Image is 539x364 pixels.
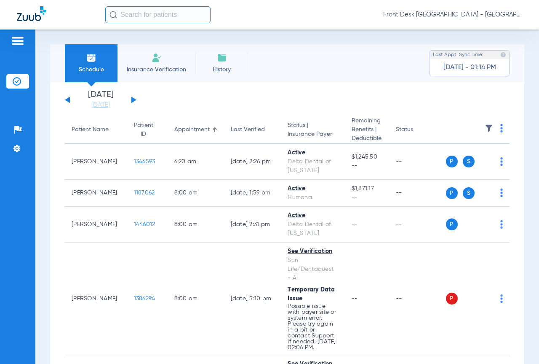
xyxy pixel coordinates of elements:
div: See Verification [288,247,338,256]
div: Last Verified [231,125,265,134]
span: Last Appt. Sync Time: [433,51,483,59]
img: group-dot-blue.svg [500,294,503,303]
div: Active [288,184,338,193]
td: [DATE] 5:10 PM [224,243,281,355]
img: History [217,53,227,63]
div: Active [288,211,338,220]
div: Sun Life/Dentaquest - AI [288,256,338,283]
td: [PERSON_NAME] [65,144,127,180]
img: last sync help info [500,52,506,58]
img: group-dot-blue.svg [500,157,503,166]
span: [DATE] - 01:14 PM [443,63,496,72]
span: 1187062 [134,190,155,196]
td: [DATE] 2:26 PM [224,144,281,180]
span: 1386294 [134,296,155,302]
span: Temporary Data Issue [288,287,335,302]
td: -- [389,207,446,243]
td: [DATE] 2:31 PM [224,207,281,243]
li: [DATE] [75,91,126,109]
span: 1346593 [134,159,155,164]
span: $1,245.50 [352,153,382,162]
span: Insurance Payer [288,130,338,139]
span: P [446,156,458,167]
td: 8:00 AM [168,243,224,355]
span: -- [352,193,382,202]
td: 8:00 AM [168,180,224,207]
span: -- [352,162,382,170]
td: -- [389,144,446,180]
a: [DATE] [75,101,126,109]
td: [PERSON_NAME] [65,243,127,355]
th: Status [389,116,446,144]
img: Schedule [86,53,96,63]
span: S [463,156,475,167]
td: -- [389,180,446,207]
img: filter.svg [485,124,493,132]
p: Possible issue with payer site or system error. Please try again in a bit or contact Support if n... [288,303,338,351]
th: Status | [281,116,344,144]
span: Front Desk [GEOGRAPHIC_DATA] - [GEOGRAPHIC_DATA] | My Community Dental Centers [383,11,522,19]
img: Search Icon [109,11,117,19]
td: -- [389,243,446,355]
td: [PERSON_NAME] [65,180,127,207]
td: [PERSON_NAME] [65,207,127,243]
iframe: Chat Widget [497,324,539,364]
span: P [446,218,458,230]
div: Humana [288,193,338,202]
div: Patient Name [72,125,120,134]
img: hamburger-icon [11,36,24,46]
span: -- [352,296,358,302]
span: -- [352,221,358,227]
img: group-dot-blue.svg [500,124,503,132]
span: Schedule [71,65,111,74]
img: Manual Insurance Verification [152,53,162,63]
div: Delta Dental of [US_STATE] [288,220,338,238]
td: [DATE] 1:59 PM [224,180,281,207]
div: Last Verified [231,125,275,134]
div: Appointment [174,125,210,134]
span: History [202,65,242,74]
div: Active [288,148,338,157]
img: Zuub Logo [17,6,46,21]
div: Delta Dental of [US_STATE] [288,157,338,175]
th: Remaining Benefits | [345,116,389,144]
input: Search for patients [105,6,211,23]
span: P [446,293,458,305]
span: 1446012 [134,221,155,227]
div: Patient Name [72,125,109,134]
div: Patient ID [134,121,161,139]
td: 8:00 AM [168,207,224,243]
div: Appointment [174,125,217,134]
span: S [463,187,475,199]
span: P [446,187,458,199]
div: Patient ID [134,121,153,139]
span: Deductible [352,134,382,143]
span: Insurance Verification [124,65,189,74]
span: $1,871.17 [352,184,382,193]
img: group-dot-blue.svg [500,189,503,197]
img: group-dot-blue.svg [500,220,503,229]
td: 6:20 AM [168,144,224,180]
